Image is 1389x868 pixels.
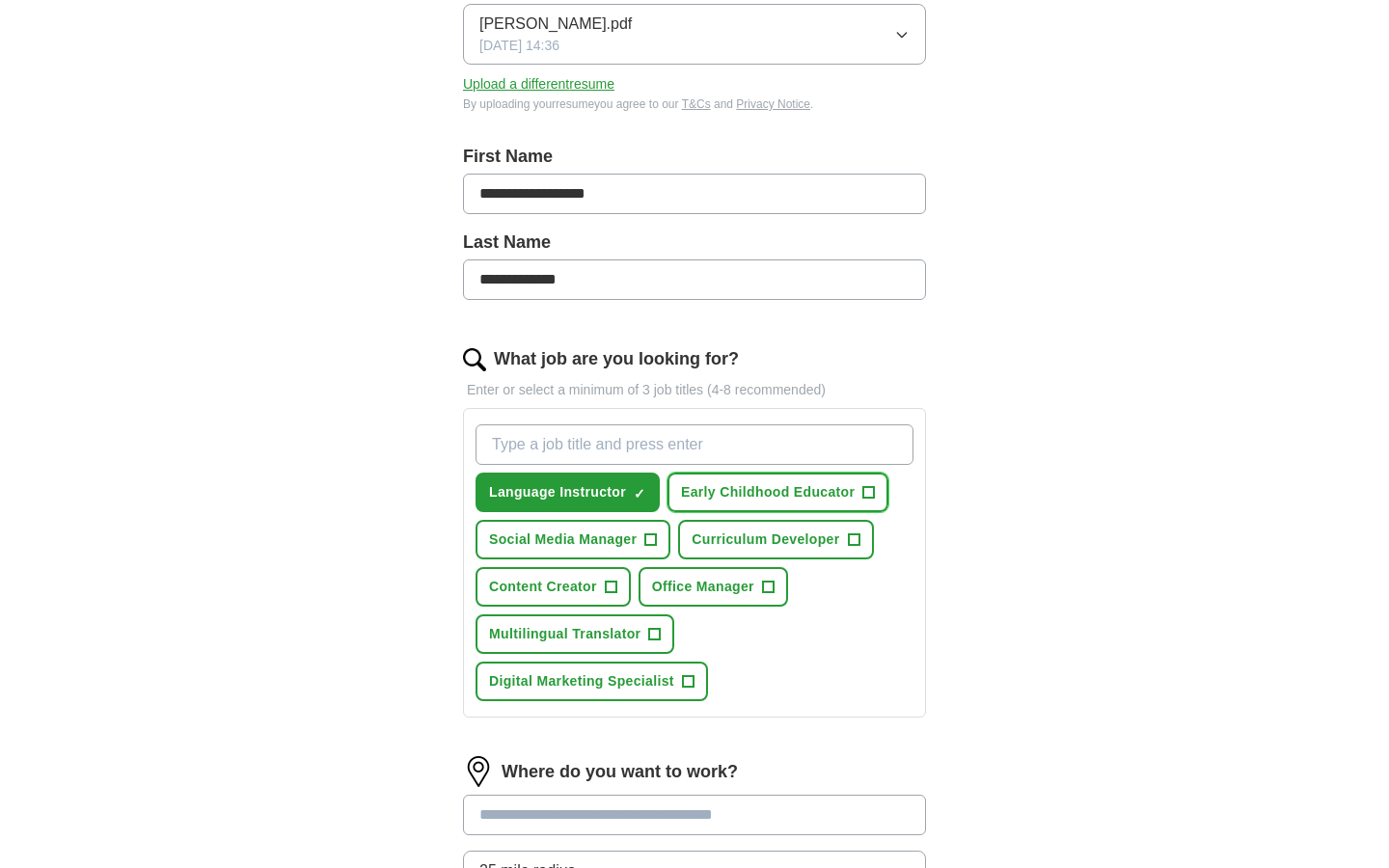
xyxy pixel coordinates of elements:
p: Enter or select a minimum of 3 job titles (4-8 recommended) [463,380,926,400]
button: Early Childhood Educator [667,473,888,512]
button: Upload a differentresume [463,74,614,95]
span: Early Childhood Educator [681,482,855,502]
button: [PERSON_NAME].pdf[DATE] 14:36 [463,4,926,65]
span: ✓ [634,486,645,502]
label: What job are you looking for? [494,346,739,372]
span: Multilingual Translator [489,624,640,644]
label: Where do you want to work? [502,759,738,785]
span: Curriculum Developer [692,529,839,550]
a: Privacy Notice [736,97,810,111]
span: Office Manager [652,577,754,597]
button: Social Media Manager [476,520,670,559]
button: Content Creator [476,567,631,607]
div: By uploading your resume you agree to our and . [463,95,926,113]
span: Content Creator [489,577,597,597]
img: search.png [463,348,486,371]
img: location.png [463,756,494,787]
a: T&Cs [682,97,711,111]
button: Office Manager [639,567,788,607]
button: Curriculum Developer [678,520,873,559]
button: Digital Marketing Specialist [476,662,708,701]
span: [PERSON_NAME].pdf [479,13,632,36]
label: First Name [463,144,926,170]
label: Last Name [463,230,926,256]
span: [DATE] 14:36 [479,36,559,56]
button: Language Instructor✓ [476,473,660,512]
span: Language Instructor [489,482,626,502]
span: Digital Marketing Specialist [489,671,674,692]
input: Type a job title and press enter [476,424,913,465]
span: Social Media Manager [489,529,637,550]
button: Multilingual Translator [476,614,674,654]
